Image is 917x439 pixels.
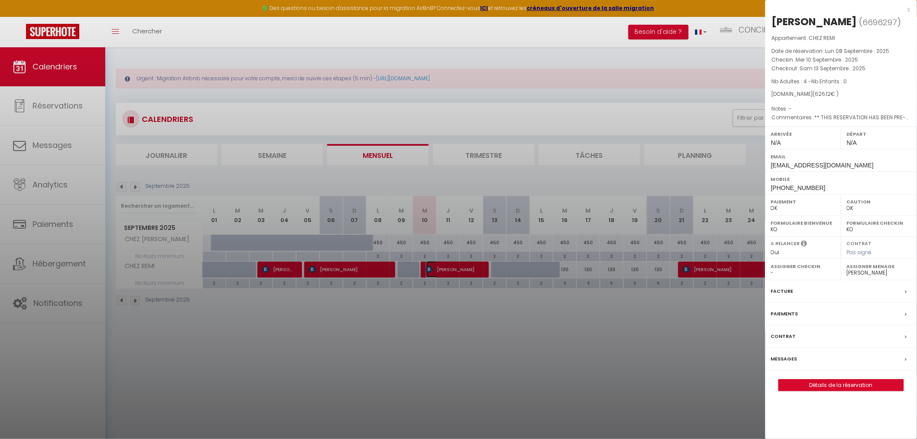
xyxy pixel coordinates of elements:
[778,379,904,391] button: Détails de la réservation
[772,34,910,43] p: Appartement :
[772,56,910,64] p: Checkin :
[771,162,874,169] span: [EMAIL_ADDRESS][DOMAIN_NAME]
[772,64,910,73] p: Checkout :
[771,175,911,183] label: Mobile
[859,16,901,28] span: ( )
[813,90,839,98] span: ( € )
[772,15,857,29] div: [PERSON_NAME]
[771,287,793,296] label: Facture
[863,17,897,28] span: 6696297
[771,332,796,341] label: Contrat
[847,240,872,246] label: Contrat
[7,3,33,29] button: Ouvrir le widget de chat LiveChat
[826,47,890,55] span: Lun 08 Septembre . 2025
[771,354,797,364] label: Messages
[771,139,781,146] span: N/A
[809,34,836,42] span: CHEZ REMI
[800,65,866,72] span: Sam 13 Septembre . 2025
[771,262,836,271] label: Assigner Checkin
[772,47,910,56] p: Date de réservation :
[771,197,836,206] label: Paiement
[789,105,792,112] span: -
[765,4,910,15] div: x
[771,240,800,247] label: A relancer
[772,113,910,122] p: Commentaires :
[847,219,911,227] label: Formulaire Checkin
[771,184,826,191] span: [PHONE_NUMBER]
[801,240,807,249] i: Sélectionner OUI si vous souhaiter envoyer les séquences de messages post-checkout
[847,139,857,146] span: N/A
[812,78,847,85] span: Nb Enfants : 0
[771,309,798,318] label: Paiements
[847,130,911,138] label: Départ
[772,105,910,113] p: Notes :
[815,90,831,98] span: 626.12
[771,152,911,161] label: Email
[847,249,872,256] span: Pas signé
[796,56,858,63] span: Mer 10 Septembre . 2025
[779,380,904,391] a: Détails de la réservation
[771,130,836,138] label: Arrivée
[772,78,847,85] span: Nb Adultes : 4 -
[771,219,836,227] label: Formulaire Bienvenue
[847,197,911,206] label: Caution
[847,262,911,271] label: Assigner Menage
[772,90,910,98] div: [DOMAIN_NAME]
